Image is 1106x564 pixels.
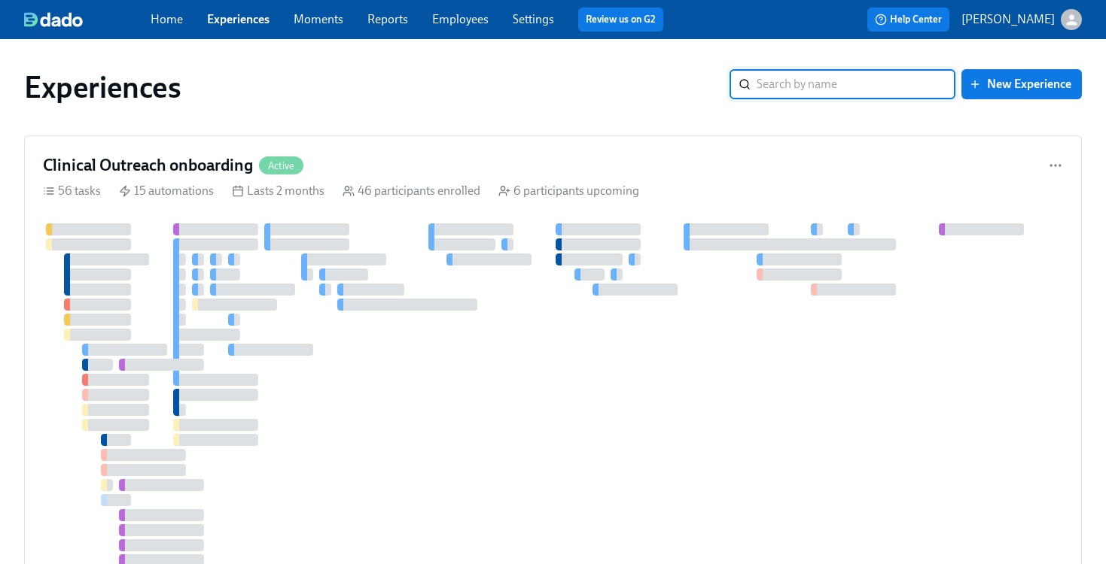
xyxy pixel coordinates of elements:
div: 15 automations [119,183,214,199]
div: Lasts 2 months [232,183,324,199]
a: Moments [294,12,343,26]
button: New Experience [961,69,1082,99]
a: dado [24,12,151,27]
div: 56 tasks [43,183,101,199]
a: Settings [513,12,554,26]
img: dado [24,12,83,27]
button: Help Center [867,8,949,32]
a: Home [151,12,183,26]
button: [PERSON_NAME] [961,9,1082,30]
a: Experiences [207,12,270,26]
span: New Experience [972,77,1071,92]
a: Reports [367,12,408,26]
h1: Experiences [24,69,181,105]
a: Employees [432,12,489,26]
button: Review us on G2 [578,8,663,32]
h4: Clinical Outreach onboarding [43,154,253,177]
p: [PERSON_NAME] [961,11,1055,28]
span: Active [259,160,303,171]
div: 6 participants upcoming [498,183,639,199]
input: Search by name [757,69,955,99]
div: 46 participants enrolled [343,183,480,199]
span: Help Center [875,12,942,27]
a: Review us on G2 [586,12,656,27]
